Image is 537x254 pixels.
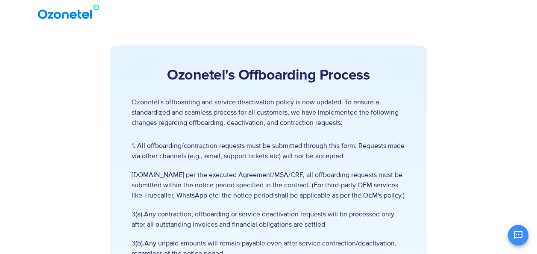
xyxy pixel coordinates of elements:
[132,209,405,230] span: 3(a).Any contraction, offboarding or service deactivation requests will be processed only after a...
[132,97,405,128] p: Ozonetel's offboarding and service deactivation policy is now updated. To ensure a standardized a...
[132,67,405,84] h2: Ozonetel's Offboarding Process
[132,141,405,161] span: 1. All offboarding/contraction requests must be submitted through this form. Requests made via ot...
[508,225,528,245] button: Open chat
[132,170,405,201] span: [DOMAIN_NAME] per the executed Agreement/MSA/CRF, all offboarding requests must be submitted with...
